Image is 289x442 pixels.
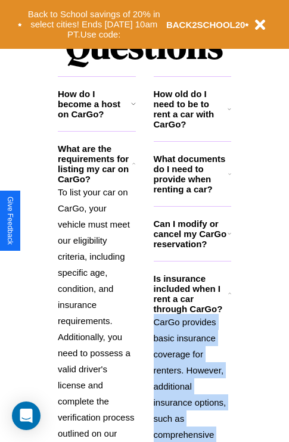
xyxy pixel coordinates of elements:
[22,6,166,43] button: Back to School savings of 20% in select cities! Ends [DATE] 10am PT.Use code:
[154,89,228,129] h3: How old do I need to be to rent a car with CarGo?
[12,401,41,430] div: Open Intercom Messenger
[154,273,228,314] h3: Is insurance included when I rent a car through CarGo?
[6,197,14,245] div: Give Feedback
[58,89,131,119] h3: How do I become a host on CarGo?
[166,20,246,30] b: BACK2SCHOOL20
[58,144,132,184] h3: What are the requirements for listing my car on CarGo?
[154,154,229,194] h3: What documents do I need to provide when renting a car?
[154,219,228,249] h3: Can I modify or cancel my CarGo reservation?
